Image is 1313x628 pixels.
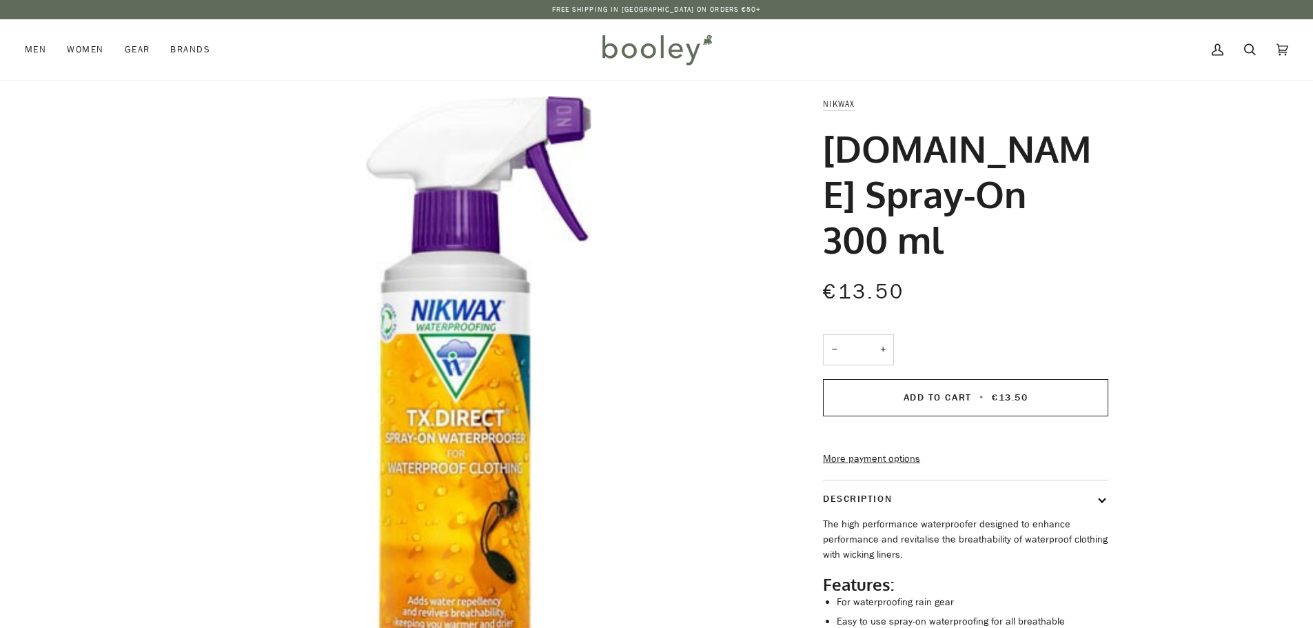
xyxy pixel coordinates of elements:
h1: [DOMAIN_NAME] Spray-On 300 ml [823,125,1098,262]
p: Free Shipping in [GEOGRAPHIC_DATA] on Orders €50+ [552,4,762,15]
button: − [823,334,845,365]
span: Gear [125,43,150,57]
a: Women [57,19,114,80]
span: Women [67,43,103,57]
a: Gear [114,19,161,80]
button: Add to Cart • €13.50 [823,379,1108,416]
button: + [872,334,894,365]
span: €13.50 [992,391,1028,404]
input: Quantity [823,334,894,365]
span: • [975,391,988,404]
p: The high performance waterproofer designed to enhance performance and revitalise the breathabilit... [823,517,1108,562]
a: More payment options [823,452,1108,467]
img: Booley [596,30,717,70]
h2: Features: [823,574,1108,595]
a: Nikwax [823,98,855,110]
button: Description [823,480,1108,517]
a: Brands [160,19,221,80]
span: Add to Cart [904,391,972,404]
a: Men [25,19,57,80]
span: €13.50 [823,278,904,306]
span: Brands [170,43,210,57]
span: Men [25,43,46,57]
li: For waterproofing rain gear [837,595,1108,610]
